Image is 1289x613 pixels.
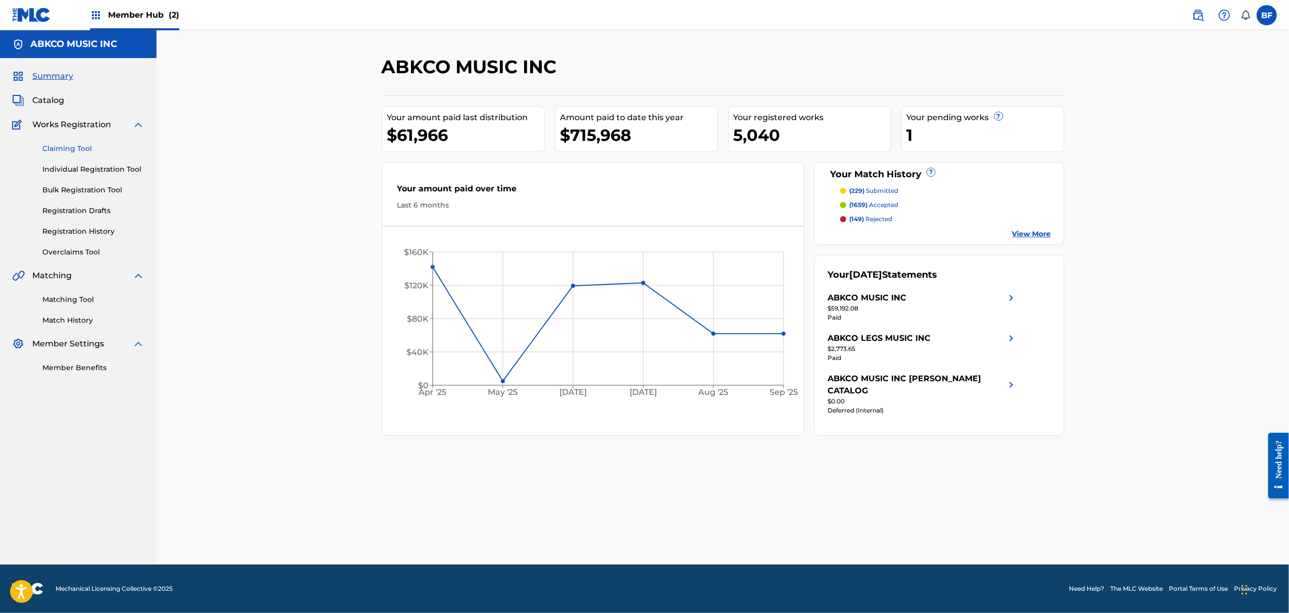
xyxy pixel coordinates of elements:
div: Drag [1242,575,1248,605]
a: Need Help? [1069,584,1104,593]
a: (229) submitted [840,186,1051,195]
img: Works Registration [12,119,25,131]
tspan: Aug '25 [698,387,728,397]
img: MLC Logo [12,8,51,22]
span: ? [995,112,1003,120]
tspan: Sep '25 [769,387,798,397]
a: Claiming Tool [42,143,144,154]
div: Help [1214,5,1234,25]
span: (229) [849,187,864,194]
a: Member Benefits [42,363,144,373]
div: Paid [828,313,1017,322]
tspan: May '25 [488,387,518,397]
div: Notifications [1241,10,1251,20]
p: accepted [849,200,898,210]
div: $59,192.08 [828,304,1017,313]
div: User Menu [1257,5,1277,25]
img: right chevron icon [1005,292,1017,304]
a: Portal Terms of Use [1169,584,1228,593]
img: expand [132,119,144,131]
a: Overclaims Tool [42,247,144,258]
div: $0.00 [828,397,1017,406]
tspan: $80K [407,314,429,324]
a: ABKCO MUSIC INC [PERSON_NAME] CATALOGright chevron icon$0.00Deferred (Internal) [828,373,1017,415]
a: Registration Drafts [42,206,144,216]
a: (1659) accepted [840,200,1051,210]
div: 1 [907,124,1064,146]
h5: ABKCO MUSIC INC [30,38,117,50]
span: Catalog [32,94,64,107]
img: Catalog [12,94,24,107]
img: help [1218,9,1230,21]
tspan: [DATE] [630,387,657,397]
p: submitted [849,186,898,195]
a: The MLC Website [1110,584,1163,593]
div: Your Statements [828,268,937,282]
img: expand [132,338,144,350]
iframe: Chat Widget [1239,565,1289,613]
tspan: $160K [404,247,429,257]
h2: ABKCO MUSIC INC [382,56,562,78]
img: logo [12,583,43,595]
span: Member Hub [108,9,179,21]
tspan: Apr '25 [418,387,446,397]
img: right chevron icon [1005,332,1017,344]
img: Matching [12,270,25,282]
div: Your amount paid over time [397,183,789,200]
a: Public Search [1188,5,1208,25]
p: rejected [849,215,892,224]
div: $61,966 [387,124,544,146]
img: Summary [12,70,24,82]
a: ABKCO LEGS MUSIC INCright chevron icon$2,773.65Paid [828,332,1017,363]
div: Amount paid to date this year [560,112,717,124]
a: (149) rejected [840,215,1051,224]
div: ABKCO MUSIC INC [828,292,906,304]
div: Your pending works [907,112,1064,124]
a: Registration History [42,226,144,237]
img: Member Settings [12,338,24,350]
a: Bulk Registration Tool [42,185,144,195]
a: ABKCO MUSIC INCright chevron icon$59,192.08Paid [828,292,1017,322]
div: ABKCO LEGS MUSIC INC [828,332,931,344]
tspan: $120K [404,281,429,290]
a: Match History [42,315,144,326]
img: search [1192,9,1204,21]
img: Accounts [12,38,24,50]
div: Deferred (Internal) [828,406,1017,415]
div: $715,968 [560,124,717,146]
span: Member Settings [32,338,104,350]
span: [DATE] [849,269,882,280]
div: 5,040 [734,124,891,146]
span: Matching [32,270,72,282]
a: SummarySummary [12,70,73,82]
tspan: $0 [418,381,429,390]
div: ABKCO MUSIC INC [PERSON_NAME] CATALOG [828,373,1005,397]
div: Last 6 months [397,200,789,211]
tspan: [DATE] [559,387,587,397]
span: ? [927,168,935,176]
iframe: Resource Center [1261,425,1289,506]
div: $2,773.65 [828,344,1017,353]
a: Individual Registration Tool [42,164,144,175]
a: Privacy Policy [1234,584,1277,593]
span: Summary [32,70,73,82]
div: Paid [828,353,1017,363]
a: Matching Tool [42,294,144,305]
div: Your amount paid last distribution [387,112,544,124]
span: Works Registration [32,119,111,131]
img: expand [132,270,144,282]
span: (2) [169,10,179,20]
img: right chevron icon [1005,373,1017,397]
a: CatalogCatalog [12,94,64,107]
a: View More [1012,229,1051,239]
span: (149) [849,215,864,223]
span: Mechanical Licensing Collective © 2025 [56,584,173,593]
div: Your registered works [734,112,891,124]
tspan: $40K [406,347,429,357]
div: Your Match History [828,168,1051,181]
img: Top Rightsholders [90,9,102,21]
span: (1659) [849,201,867,209]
